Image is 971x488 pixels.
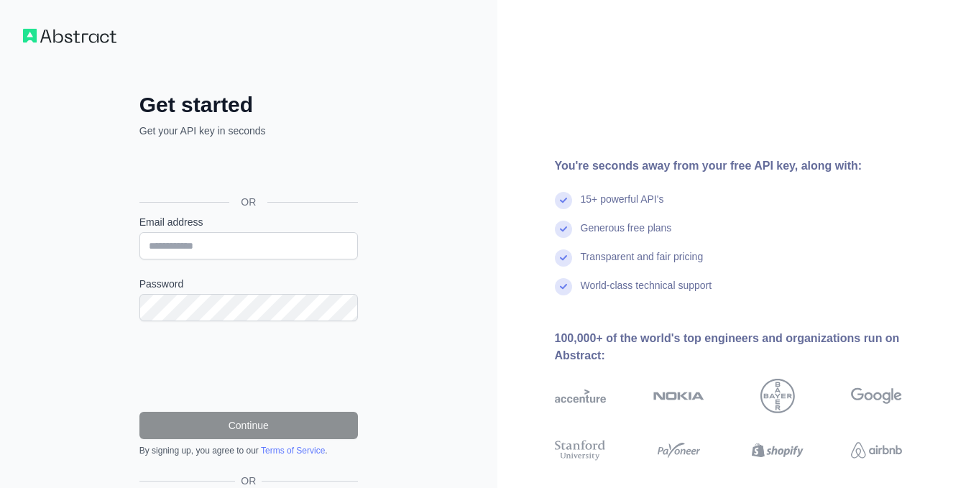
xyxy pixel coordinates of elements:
[23,29,116,43] img: Workflow
[851,379,902,413] img: google
[235,474,262,488] span: OR
[760,379,795,413] img: bayer
[132,154,362,185] iframe: Sign in with Google Button
[139,124,358,138] p: Get your API key in seconds
[555,157,949,175] div: You're seconds away from your free API key, along with:
[229,195,267,209] span: OR
[139,445,358,456] div: By signing up, you agree to our .
[581,249,704,278] div: Transparent and fair pricing
[555,221,572,238] img: check mark
[139,339,358,395] iframe: reCAPTCHA
[555,278,572,295] img: check mark
[139,92,358,118] h2: Get started
[139,277,358,291] label: Password
[139,412,358,439] button: Continue
[555,192,572,209] img: check mark
[752,438,803,464] img: shopify
[581,221,672,249] div: Generous free plans
[653,379,704,413] img: nokia
[653,438,704,464] img: payoneer
[581,192,664,221] div: 15+ powerful API's
[555,330,949,364] div: 100,000+ of the world's top engineers and organizations run on Abstract:
[139,215,358,229] label: Email address
[851,438,902,464] img: airbnb
[555,379,606,413] img: accenture
[581,278,712,307] div: World-class technical support
[261,446,325,456] a: Terms of Service
[555,249,572,267] img: check mark
[555,438,606,464] img: stanford university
